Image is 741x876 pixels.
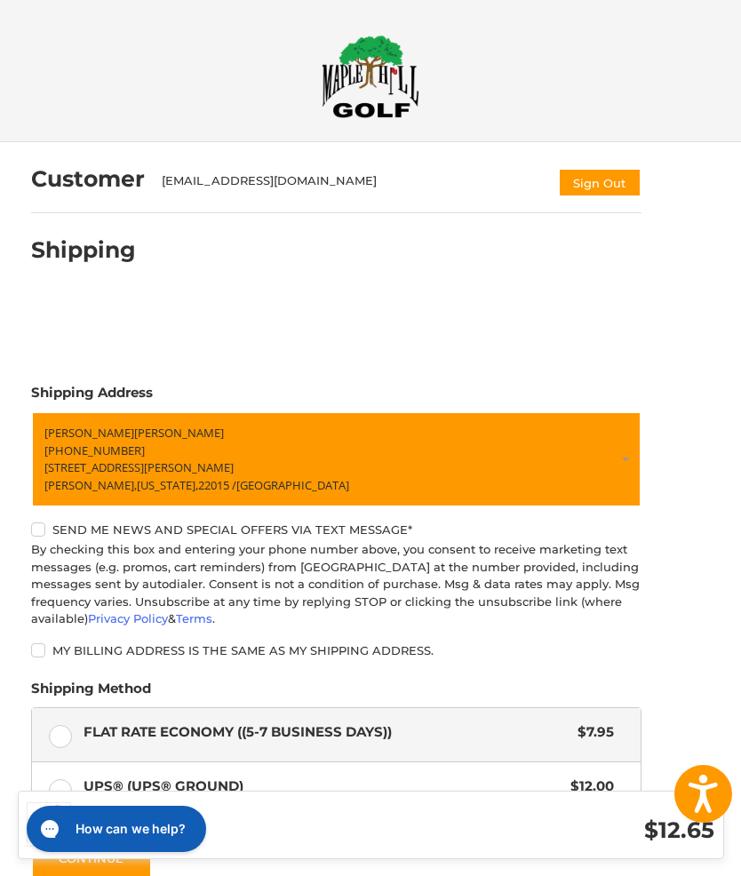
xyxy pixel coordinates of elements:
span: 22015 / [198,476,236,492]
span: [GEOGRAPHIC_DATA] [236,476,349,492]
span: [PERSON_NAME], [44,476,137,492]
iframe: Gorgias live chat messenger [18,800,211,858]
label: Send me news and special offers via text message* [31,522,641,537]
h3: $12.65 [402,816,714,844]
h2: Shipping [31,236,136,264]
span: UPS® (UPS® Ground) [84,776,562,797]
div: [EMAIL_ADDRESS][DOMAIN_NAME] [162,172,540,197]
legend: Shipping Address [31,383,153,411]
span: $7.95 [570,722,615,743]
a: Enter or select a different address [31,411,641,507]
a: Privacy Policy [88,611,168,625]
h2: Customer [31,165,145,193]
span: $12.00 [562,776,615,797]
h3: 1 Item [89,812,402,832]
span: [PERSON_NAME] [44,425,134,441]
span: [STREET_ADDRESS][PERSON_NAME] [44,459,234,475]
legend: Shipping Method [31,679,151,707]
span: [PERSON_NAME] [134,425,224,441]
div: By checking this box and entering your phone number above, you consent to receive marketing text ... [31,541,641,628]
button: Sign Out [558,168,641,197]
img: Maple Hill Golf [322,35,419,118]
span: [PHONE_NUMBER] [44,442,145,458]
span: Flat Rate Economy ((5-7 Business Days)) [84,722,570,743]
label: My billing address is the same as my shipping address. [31,643,641,657]
a: Terms [176,611,212,625]
span: [US_STATE], [137,476,198,492]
